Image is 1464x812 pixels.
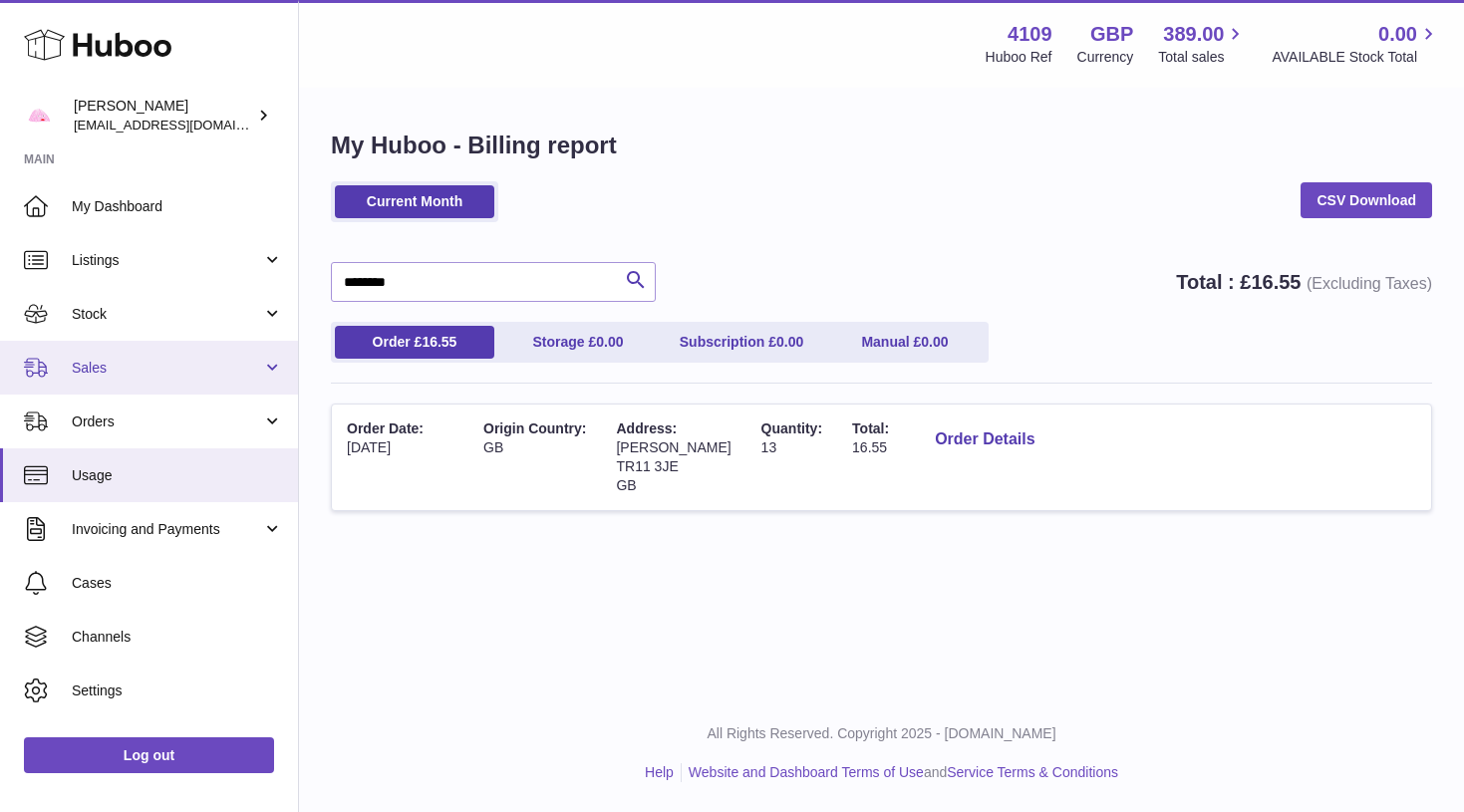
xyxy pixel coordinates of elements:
div: Currency [1077,48,1134,67]
span: GB [616,477,636,493]
a: CSV Download [1301,182,1432,218]
span: (Excluding Taxes) [1307,275,1432,292]
span: Listings [72,251,262,270]
span: Settings [72,681,283,700]
strong: Total : £ [1176,271,1432,293]
h1: My Huboo - Billing report [331,130,1432,161]
span: 16.55 [422,334,456,350]
a: 389.00 Total sales [1158,21,1247,67]
span: My Dashboard [72,197,283,216]
span: Stock [72,305,262,324]
span: Origin Country: [483,420,586,436]
div: Huboo Ref [986,48,1052,67]
a: Storage £0.00 [498,326,658,359]
span: Cases [72,574,283,593]
span: 0.00 [776,334,803,350]
span: Total: [852,420,889,436]
p: All Rights Reserved. Copyright 2025 - [DOMAIN_NAME] [315,724,1448,743]
span: Invoicing and Payments [72,520,262,539]
a: 0.00 AVAILABLE Stock Total [1272,21,1440,67]
span: AVAILABLE Stock Total [1272,48,1440,67]
a: Manual £0.00 [825,326,985,359]
strong: GBP [1090,21,1133,48]
span: 0.00 [596,334,623,350]
img: hello@limpetstore.com [24,101,54,131]
button: Order Details [919,419,1050,460]
span: [PERSON_NAME] [616,439,731,455]
span: Orders [72,412,262,431]
a: Service Terms & Conditions [947,764,1118,780]
span: 0.00 [1378,21,1417,48]
span: [EMAIL_ADDRESS][DOMAIN_NAME] [74,117,293,133]
td: [DATE] [332,405,439,510]
a: Help [645,764,674,780]
span: Channels [72,628,283,647]
span: 0.00 [921,334,948,350]
span: TR11 3JE [616,458,678,474]
span: Address: [616,420,677,436]
a: Website and Dashboard Terms of Use [689,764,924,780]
li: and [682,763,1118,782]
span: Sales [72,359,262,378]
span: Usage [72,466,283,485]
span: Quantity: [761,420,822,436]
span: Order Date: [347,420,424,436]
span: Total sales [1158,48,1247,67]
div: [PERSON_NAME] [74,97,253,135]
span: 16.55 [1251,271,1301,293]
span: 389.00 [1163,21,1224,48]
td: GB [468,405,601,510]
a: Subscription £0.00 [662,326,821,359]
a: Current Month [335,185,494,218]
td: 13 [746,405,837,510]
span: 16.55 [852,439,887,455]
a: Log out [24,737,274,773]
a: Order £16.55 [335,326,494,359]
strong: 4109 [1008,21,1052,48]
